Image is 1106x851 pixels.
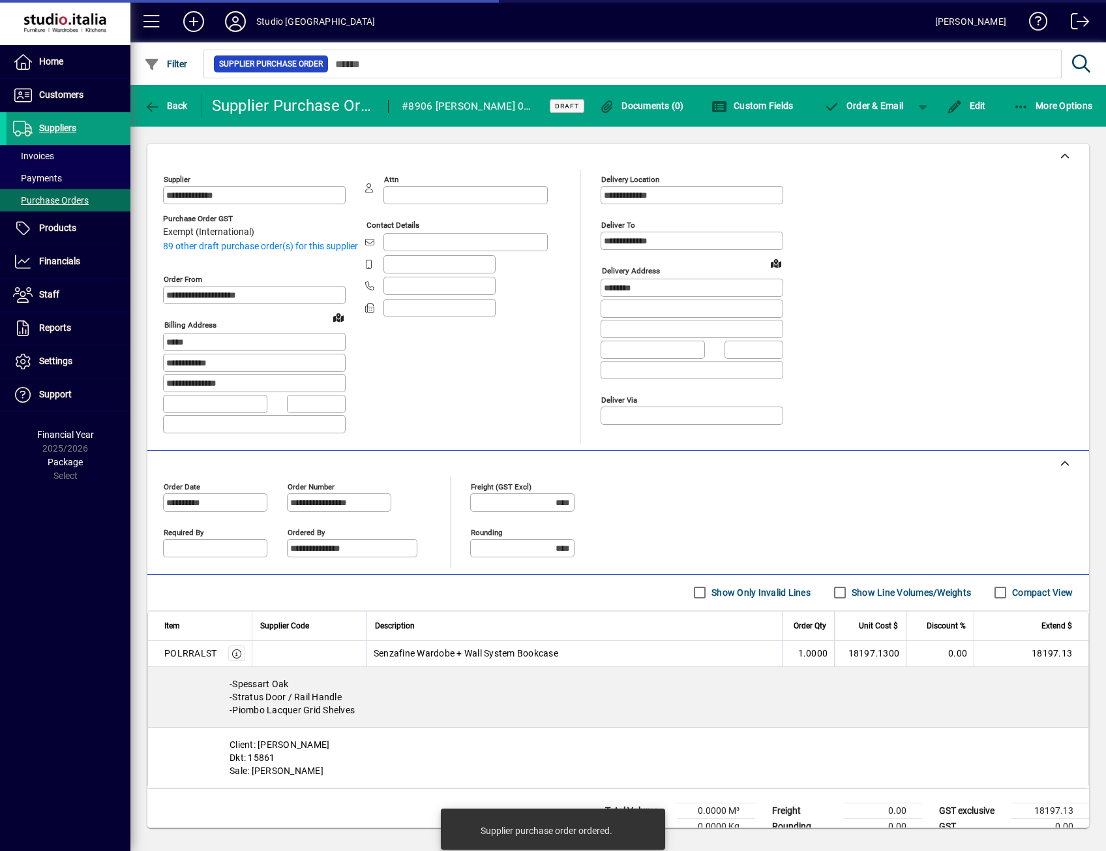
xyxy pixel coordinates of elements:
[375,619,415,633] span: Description
[677,803,755,818] td: 0.0000 M³
[794,619,826,633] span: Order Qty
[39,356,72,366] span: Settings
[7,145,130,167] a: Invoices
[1011,818,1089,834] td: 0.00
[947,101,986,111] span: Edit
[601,221,635,230] mat-label: Deliver To
[7,312,130,345] a: Reports
[141,52,191,76] button: Filter
[374,647,558,660] span: Senzafine Wardobe + Wall System Bookcase
[260,619,309,633] span: Supplier Code
[817,94,910,117] button: Order & Email
[974,641,1088,667] td: 18197.13
[328,307,349,328] a: View on map
[402,96,533,117] div: #8906 [PERSON_NAME] 0725
[163,240,365,253] div: 89 other draft purchase order(s) for this supplier
[834,641,906,667] td: 18197.1300
[39,289,59,300] span: Staff
[39,89,83,100] span: Customers
[471,527,502,536] mat-label: Rounding
[599,101,684,111] span: Documents (0)
[39,322,71,333] span: Reports
[766,253,786,273] a: View on map
[13,195,89,206] span: Purchase Orders
[7,46,130,78] a: Home
[601,175,659,184] mat-label: Delivery Location
[933,803,1011,818] td: GST exclusive
[39,223,76,233] span: Products
[7,79,130,112] a: Customers
[13,151,54,161] span: Invoices
[144,59,188,69] span: Filter
[766,803,844,818] td: Freight
[164,527,203,536] mat-label: Required by
[481,824,612,837] div: Supplier purchase order ordered.
[677,818,755,834] td: 0.0000 Kg
[782,641,834,667] td: 1.0000
[163,227,254,238] span: Exempt (International)
[384,175,398,184] mat-label: Attn
[39,123,76,133] span: Suppliers
[1013,101,1093,111] span: More Options
[141,94,191,117] button: Back
[39,389,72,399] span: Support
[709,586,811,599] label: Show Only Invalid Lines
[7,189,130,211] a: Purchase Orders
[219,57,323,70] span: Supplier Purchase Order
[766,818,844,834] td: Rounding
[13,173,62,183] span: Payments
[927,619,966,633] span: Discount %
[164,482,200,491] mat-label: Order date
[7,245,130,278] a: Financials
[1011,803,1089,818] td: 18197.13
[7,212,130,245] a: Products
[48,457,83,467] span: Package
[144,101,188,111] span: Back
[256,11,375,32] div: Studio [GEOGRAPHIC_DATA]
[7,279,130,311] a: Staff
[844,803,922,818] td: 0.00
[906,641,974,667] td: 0.00
[711,101,794,111] span: Custom Fields
[7,345,130,378] a: Settings
[173,10,215,33] button: Add
[935,11,1006,32] div: [PERSON_NAME]
[7,167,130,189] a: Payments
[1010,94,1096,117] button: More Options
[39,256,80,266] span: Financials
[212,95,376,116] div: Supplier Purchase Order
[859,619,898,633] span: Unit Cost $
[596,94,687,117] button: Documents (0)
[708,94,797,117] button: Custom Fields
[164,275,202,284] mat-label: Order from
[849,586,971,599] label: Show Line Volumes/Weights
[288,482,335,491] mat-label: Order number
[288,527,325,536] mat-label: Ordered by
[944,94,989,117] button: Edit
[1061,3,1090,45] a: Logout
[844,818,922,834] td: 0.00
[148,728,1088,788] div: Client: [PERSON_NAME] Dkt: 15861 Sale: [PERSON_NAME]
[1041,619,1072,633] span: Extend $
[130,94,202,117] app-page-header-button: Back
[601,395,637,404] mat-label: Deliver via
[37,429,94,440] span: Financial Year
[164,175,190,184] mat-label: Supplier
[215,10,256,33] button: Profile
[148,667,1088,727] div: -Spessart Oak -Stratus Door / Rail Handle -Piombo Lacquer Grid Shelves
[163,215,254,223] span: Purchase Order GST
[164,647,217,660] div: POLRRALST
[555,102,579,110] span: Draft
[39,56,63,67] span: Home
[471,482,531,491] mat-label: Freight (GST excl)
[1019,3,1048,45] a: Knowledge Base
[824,101,903,111] span: Order & Email
[7,379,130,411] a: Support
[164,619,180,633] span: Item
[933,818,1011,834] td: GST
[1009,586,1073,599] label: Compact View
